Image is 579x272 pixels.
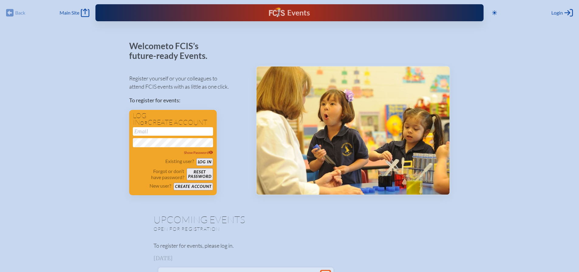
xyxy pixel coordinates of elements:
img: Events [257,66,450,195]
p: To register for events: [129,96,246,104]
p: Forgot or don’t have password? [133,168,184,180]
p: New user? [150,183,171,189]
button: Create account [174,183,213,190]
p: To register for events, please log in. [153,242,426,250]
h3: [DATE] [153,255,426,261]
input: Email [133,127,213,136]
button: Resetpassword [187,168,213,180]
span: or [140,120,148,126]
p: Register yourself or your colleagues to attend FCIS events with as little as one click. [129,74,246,91]
span: Login [551,10,563,16]
a: Main Site [60,8,89,17]
div: FCIS Events — Future ready [202,7,377,18]
button: Log in [196,158,213,166]
p: Welcome to FCIS’s future-ready Events. [129,41,214,60]
p: Open for registration [153,226,314,232]
span: Main Site [60,10,79,16]
h1: Upcoming Events [153,215,426,224]
h1: Log in create account [133,112,213,126]
p: Existing user? [165,158,194,164]
span: Show Password [184,150,213,155]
